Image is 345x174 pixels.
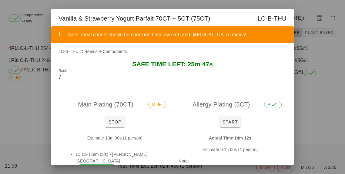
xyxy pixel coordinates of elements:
[258,14,286,23] span: LC-B-THU
[105,117,125,127] button: Stop
[152,101,162,108] span: M
[51,9,294,26] div: Vanilla & Strawberry Yogurt Parfait 70CT + 5CT (75CT)
[174,95,286,114] div: Allergy Plating (5CT)
[51,48,294,61] div: LC-B-THU 75-Meals 4-Components
[222,120,238,124] span: Start
[75,151,162,174] li: 11:11- (39m 08s) - [PERSON_NAME], [GEOGRAPHIC_DATA]
[179,135,282,141] p: Actual Time 14m 12s
[59,69,67,73] label: Rack
[59,95,171,114] div: Main Plating (70CT)
[268,101,278,108] span: A
[132,61,213,67] span: SAFE TIME LEFT: 25m 47s
[179,158,282,164] p: Note:
[220,117,240,127] button: Start
[179,146,282,153] p: Estimate 07m 00s (1 person)
[79,165,114,174] span: Currently Working
[68,31,289,38] div: Note: meal counts shown here include both low carb and [MEDICAL_DATA] meals!
[63,135,166,141] p: Estimate 19m 30s (1 person)
[108,120,122,124] span: Stop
